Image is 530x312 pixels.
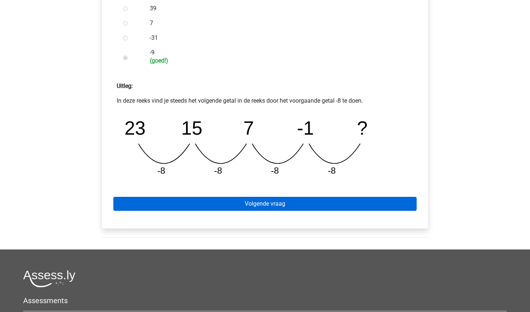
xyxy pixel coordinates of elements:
[150,19,404,28] label: 7
[158,166,166,175] tspan: -8
[215,166,223,175] tspan: -8
[271,166,279,175] tspan: -8
[23,270,75,287] img: Assessly logo
[150,57,404,64] h6: (goed!)
[297,117,314,139] tspan: -1
[150,48,404,64] label: -9
[117,96,413,105] p: In deze reeks vind je steeds het volgende getal in de reeks door het voorgaande getal -8 te doen.
[181,117,202,139] tspan: 15
[358,117,368,139] tspan: ?
[150,33,404,42] label: -31
[117,82,133,89] strong: Uitleg:
[113,197,417,211] a: Volgende vraag
[328,166,336,175] tspan: -8
[150,4,404,13] label: 39
[244,117,254,139] tspan: 7
[124,117,145,139] tspan: 23
[23,296,507,305] h5: Assessments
